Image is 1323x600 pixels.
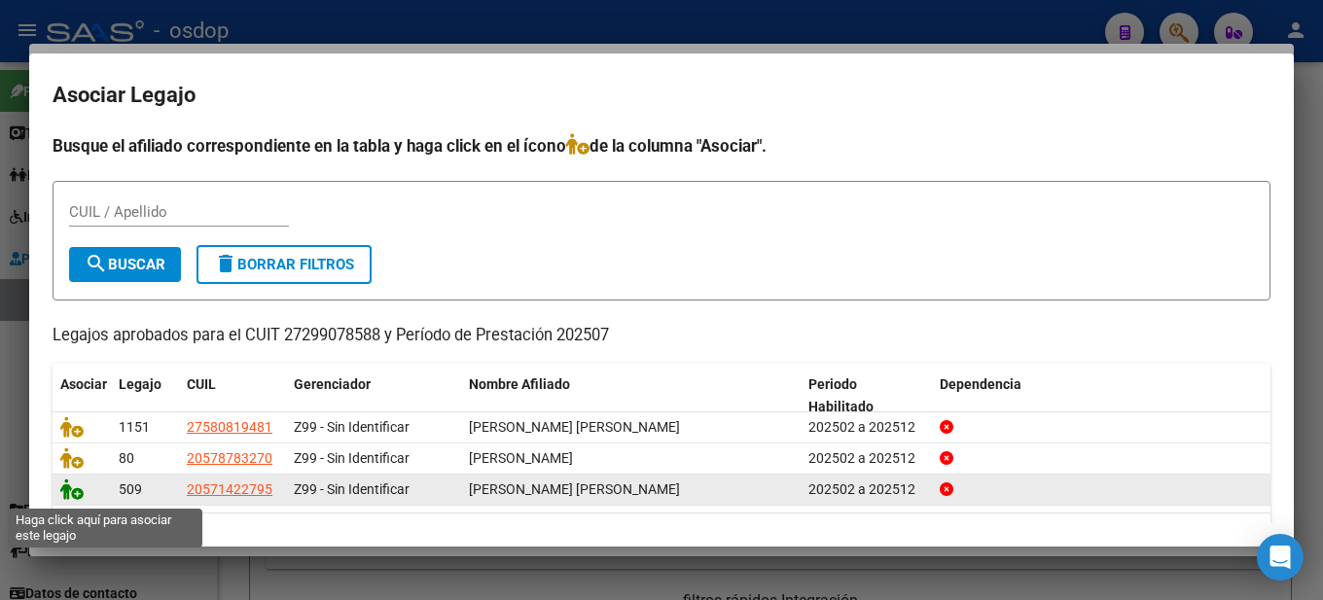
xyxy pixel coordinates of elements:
[469,376,570,392] span: Nombre Afiliado
[294,481,410,497] span: Z99 - Sin Identificar
[469,450,573,466] span: VERON CLAPIER GINO
[1257,534,1304,581] div: Open Intercom Messenger
[119,450,134,466] span: 80
[187,450,272,466] span: 20578783270
[119,481,142,497] span: 509
[111,364,179,428] datatable-header-cell: Legajo
[808,447,924,470] div: 202502 a 202512
[53,77,1270,114] h2: Asociar Legajo
[69,247,181,282] button: Buscar
[214,256,354,273] span: Borrar Filtros
[187,376,216,392] span: CUIL
[294,376,371,392] span: Gerenciador
[469,419,680,435] span: LOPEZ ALMA ARELY
[187,481,272,497] span: 20571422795
[187,419,272,435] span: 27580819481
[85,252,108,275] mat-icon: search
[294,419,410,435] span: Z99 - Sin Identificar
[461,364,801,428] datatable-header-cell: Nombre Afiliado
[119,419,150,435] span: 1151
[214,252,237,275] mat-icon: delete
[469,481,680,497] span: PEREIRA GOMEZ BENJAMIN HECTOR ANDRES
[808,416,924,439] div: 202502 a 202512
[808,478,924,501] div: 202502 a 202512
[808,376,874,414] span: Periodo Habilitado
[294,450,410,466] span: Z99 - Sin Identificar
[286,364,461,428] datatable-header-cell: Gerenciador
[53,364,111,428] datatable-header-cell: Asociar
[53,133,1270,159] h4: Busque el afiliado correspondiente en la tabla y haga click en el ícono de la columna "Asociar".
[932,364,1271,428] datatable-header-cell: Dependencia
[85,256,165,273] span: Buscar
[119,376,161,392] span: Legajo
[940,376,1021,392] span: Dependencia
[801,364,932,428] datatable-header-cell: Periodo Habilitado
[53,513,1270,562] div: 3 registros
[197,245,372,284] button: Borrar Filtros
[179,364,286,428] datatable-header-cell: CUIL
[60,376,107,392] span: Asociar
[53,324,1270,348] p: Legajos aprobados para el CUIT 27299078588 y Período de Prestación 202507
